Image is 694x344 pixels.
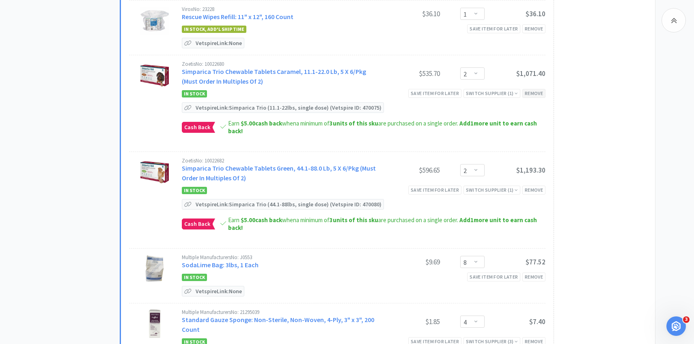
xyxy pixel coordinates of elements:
[182,316,374,333] a: Standard Gauze Sponge: Non-Sterile, Non-Woven, 4-Ply, 3" x 3", 200 Count
[182,309,379,315] div: Multiple Manufacturers No: 21295039
[379,69,440,78] div: $535.70
[182,219,212,229] span: Cash Back
[182,255,379,260] div: Multiple Manufacturers No: J0553
[241,216,255,224] span: $5.00
[140,309,169,338] img: 88c512c6c795446ca832b54ff7f4cf8d_353089.jpeg
[182,61,379,67] div: Zoetis No: 10022680
[182,6,379,12] div: Virox No: 23228
[140,158,169,186] img: a036ba1f9bf34b30a8e650d710409691_462246.jpeg
[516,69,545,78] span: $1,071.40
[182,187,207,194] span: In Stock
[522,273,545,281] div: Remove
[522,89,545,97] div: Remove
[330,216,378,224] strong: 3 units of this sku
[140,61,169,90] img: d2051fb8c1104214b634fd8f403615e7_462235.jpeg
[194,38,244,48] p: Vetspire Link: None
[241,119,282,127] strong: cash back
[228,119,537,135] strong: Add 1 more unit to earn cash back!
[467,24,520,33] div: Save item for later
[228,216,537,232] strong: Add 1 more unit to earn cash back!
[529,317,545,326] span: $7.40
[466,89,518,97] div: Switch Supplier ( 1 )
[182,274,207,281] span: In Stock
[194,286,244,296] p: Vetspire Link: None
[140,6,169,35] img: a344cbfe13704bb4af8cc3b4ea96f413_386049.jpeg
[379,317,440,327] div: $1.85
[467,273,520,281] div: Save item for later
[516,166,545,175] span: $1,193.30
[228,119,537,135] span: when a minimum of are purchased on a single order.
[182,122,212,132] span: Cash Back
[182,90,207,97] span: In Stock
[140,255,169,283] img: cdf2ef9f2991414d8246299af2831d59_67496.jpeg
[379,257,440,267] div: $9.69
[408,89,461,97] div: Save item for later
[228,216,537,232] span: when a minimum of are purchased on a single order.
[466,186,518,194] div: Switch Supplier ( 1 )
[228,216,282,224] span: Earn
[522,186,545,194] div: Remove
[683,316,690,323] span: 3
[241,216,282,224] strong: cash back
[194,199,384,209] p: Vetspire Link: Simparica Trio (44.1-88lbs, single dose) (Vetspire ID: 470080)
[526,9,545,18] span: $36.10
[182,13,293,21] a: Rescue Wipes Refill: 11" x 12", 160 Count
[182,67,366,85] a: Simparica Trio Chewable Tablets Caramel, 11.1-22.0 Lb, 5 X 6/Pkg (Must Order In Multiples Of 2)
[228,119,282,127] span: Earn
[379,165,440,175] div: $596.65
[182,164,376,182] a: Simparica Trio Chewable Tablets Green, 44.1-88.0 Lb, 5 X 6/Pkg (Must Order In Multiples Of 2)
[182,261,259,269] a: SodaLime Bag: 3lbs, 1 Each
[526,257,545,266] span: $77.52
[194,103,384,113] p: Vetspire Link: Simparica Trio (11.1-22lbs, single dose) (Vetspire ID: 470075)
[379,9,440,19] div: $36.10
[408,186,461,194] div: Save item for later
[182,26,246,33] span: In stock, add'l ship time
[666,316,686,336] iframe: Intercom live chat
[330,119,378,127] strong: 3 units of this sku
[182,158,379,163] div: Zoetis No: 10022682
[241,119,255,127] span: $5.00
[522,24,545,33] div: Remove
